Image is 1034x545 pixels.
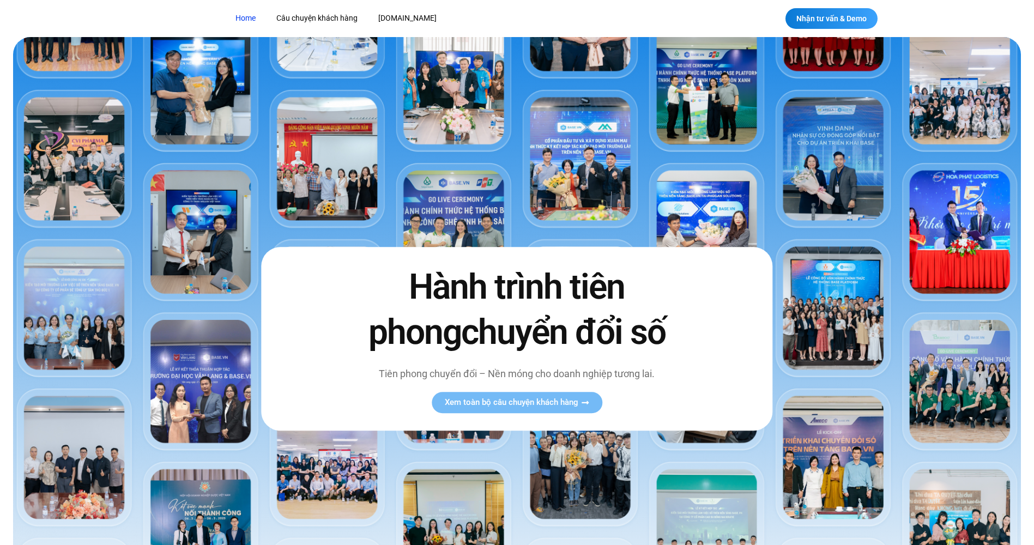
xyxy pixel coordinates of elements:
a: Nhận tư vấn & Demo [785,8,878,29]
h2: Hành trình tiên phong [345,264,688,355]
a: Xem toàn bộ câu chuyện khách hàng [432,392,602,413]
span: Xem toàn bộ câu chuyện khách hàng [445,398,578,407]
nav: Menu [227,8,603,28]
span: chuyển đổi số [461,312,666,353]
a: Câu chuyện khách hàng [268,8,366,28]
span: Nhận tư vấn & Demo [796,15,867,22]
a: [DOMAIN_NAME] [370,8,445,28]
p: Tiên phong chuyển đổi – Nền móng cho doanh nghiệp tương lai. [345,366,688,381]
a: Home [227,8,264,28]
